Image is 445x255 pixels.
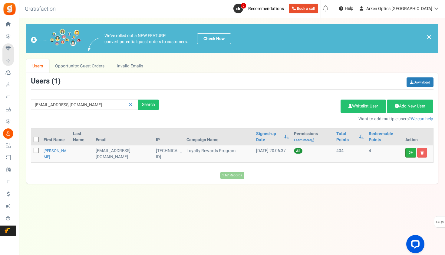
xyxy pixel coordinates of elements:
a: Check Now [197,33,231,44]
a: We can help [411,116,433,122]
a: Reset [126,100,135,110]
span: All [294,148,302,154]
th: Email [93,128,154,145]
a: Redeemable Points [369,131,400,143]
th: Permissions [292,128,334,145]
i: View details [409,151,413,155]
span: 2 [241,3,246,9]
i: Delete user [420,151,424,155]
span: 1 [54,76,58,87]
a: Book a call [289,4,318,13]
th: First Name [41,128,71,145]
td: 404 [334,145,366,162]
a: Signed-up Date [256,131,281,143]
a: Add New User [387,100,433,113]
h3: Gratisfaction [18,3,62,15]
h3: Users ( ) [31,77,61,85]
span: Recommendations [248,5,284,12]
td: 4 [366,145,403,162]
img: Gratisfaction [3,2,16,16]
span: Arken Optics [GEOGRAPHIC_DATA] [366,5,432,12]
span: FAQs [436,216,444,228]
th: Campaign Name [184,128,254,145]
th: IP [153,128,184,145]
a: [PERSON_NAME] [44,148,67,160]
a: Invalid Emails [111,59,149,73]
input: Search by email or name [31,100,138,110]
td: Loyalty Rewards Program [184,145,254,162]
td: [EMAIL_ADDRESS][DOMAIN_NAME] [93,145,154,162]
a: Users [26,59,49,73]
a: Opportunity: Guest Orders [49,59,110,73]
img: images [88,38,100,51]
td: [TECHNICAL_ID] [153,145,184,162]
a: Total Points [336,131,356,143]
p: Want to add multiple users? [168,116,433,122]
a: Whitelist User [341,100,386,113]
th: Action [403,128,433,145]
a: Learn more [294,138,314,143]
span: Help [343,5,353,12]
td: [DATE] 20:06:37 [254,145,292,162]
a: × [427,33,432,41]
a: Help [337,4,356,13]
a: 2 Recommendations [233,4,286,13]
img: images [31,29,81,49]
div: Search [138,100,159,110]
th: Last Name [71,128,93,145]
p: We've rolled out a NEW FEATURE! convert potential guest orders to customers. [104,33,188,45]
a: Download [407,77,433,87]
